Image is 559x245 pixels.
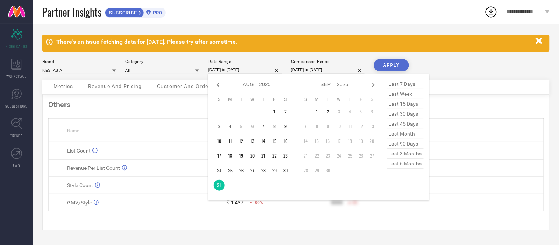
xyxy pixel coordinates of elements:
[157,83,213,89] span: Customer And Orders
[311,136,322,147] td: Mon Sep 15 2025
[300,97,311,102] th: Sunday
[254,200,263,205] span: -80%
[387,119,424,129] span: last 45 days
[322,165,333,176] td: Tue Sep 30 2025
[225,165,236,176] td: Mon Aug 25 2025
[6,43,28,49] span: SCORECARDS
[367,106,378,117] td: Sat Sep 06 2025
[387,159,424,169] span: last 6 months
[56,38,532,45] div: There's an issue fetching data for [DATE]. Please try after sometime.
[208,66,282,74] input: Select date range
[225,121,236,132] td: Mon Aug 04 2025
[105,6,166,18] a: SUBSCRIBEPRO
[300,136,311,147] td: Sun Sep 14 2025
[333,106,345,117] td: Wed Sep 03 2025
[352,200,357,205] span: 50
[258,97,269,102] th: Thursday
[214,121,225,132] td: Sun Aug 03 2025
[345,97,356,102] th: Thursday
[322,150,333,161] td: Tue Sep 23 2025
[236,97,247,102] th: Tuesday
[311,97,322,102] th: Monday
[236,165,247,176] td: Tue Aug 26 2025
[269,165,280,176] td: Fri Aug 29 2025
[247,136,258,147] td: Wed Aug 13 2025
[367,121,378,132] td: Sat Sep 13 2025
[214,136,225,147] td: Sun Aug 10 2025
[356,121,367,132] td: Fri Sep 12 2025
[269,106,280,117] td: Fri Aug 01 2025
[300,150,311,161] td: Sun Sep 21 2025
[13,163,20,168] span: FWD
[367,150,378,161] td: Sat Sep 27 2025
[367,136,378,147] td: Sat Sep 20 2025
[280,106,291,117] td: Sat Aug 02 2025
[333,97,345,102] th: Wednesday
[280,136,291,147] td: Sat Aug 16 2025
[269,150,280,161] td: Fri Aug 22 2025
[53,83,73,89] span: Metrics
[322,121,333,132] td: Tue Sep 09 2025
[225,97,236,102] th: Monday
[333,150,345,161] td: Wed Sep 24 2025
[369,80,378,89] div: Next month
[280,97,291,102] th: Saturday
[214,80,223,89] div: Previous month
[356,106,367,117] td: Fri Sep 05 2025
[300,165,311,176] td: Sun Sep 28 2025
[387,129,424,139] span: last month
[247,165,258,176] td: Wed Aug 27 2025
[291,59,365,64] div: Comparison Period
[208,59,282,64] div: Date Range
[67,148,91,154] span: List Count
[374,59,409,71] button: APPLY
[345,121,356,132] td: Thu Sep 11 2025
[333,121,345,132] td: Wed Sep 10 2025
[311,150,322,161] td: Mon Sep 22 2025
[322,106,333,117] td: Tue Sep 02 2025
[236,150,247,161] td: Tue Aug 19 2025
[67,200,92,206] span: GMV/Style
[269,97,280,102] th: Friday
[258,121,269,132] td: Thu Aug 07 2025
[6,103,28,109] span: SUGGESTIONS
[105,10,139,15] span: SUBSCRIBE
[247,97,258,102] th: Wednesday
[151,10,162,15] span: PRO
[67,128,79,133] span: Name
[345,150,356,161] td: Thu Sep 25 2025
[356,150,367,161] td: Fri Sep 26 2025
[311,165,322,176] td: Mon Sep 29 2025
[125,59,199,64] div: Category
[258,165,269,176] td: Thu Aug 28 2025
[247,121,258,132] td: Wed Aug 06 2025
[67,182,93,188] span: Style Count
[67,165,120,171] span: Revenue Per List Count
[42,59,116,64] div: Brand
[345,106,356,117] td: Thu Sep 04 2025
[291,66,365,74] input: Select comparison period
[333,136,345,147] td: Wed Sep 17 2025
[356,136,367,147] td: Fri Sep 19 2025
[48,100,544,109] div: Others
[345,136,356,147] td: Thu Sep 18 2025
[331,200,343,206] div: 9999
[280,150,291,161] td: Sat Aug 23 2025
[387,149,424,159] span: last 3 months
[42,4,101,20] span: Partner Insights
[225,150,236,161] td: Mon Aug 18 2025
[300,121,311,132] td: Sun Sep 07 2025
[387,89,424,99] span: last week
[227,200,244,206] div: ₹ 1,437
[311,121,322,132] td: Mon Sep 08 2025
[214,180,225,191] td: Sun Aug 31 2025
[88,83,142,89] span: Revenue And Pricing
[356,97,367,102] th: Friday
[485,5,498,18] div: Open download list
[280,165,291,176] td: Sat Aug 30 2025
[258,150,269,161] td: Thu Aug 21 2025
[322,97,333,102] th: Tuesday
[322,136,333,147] td: Tue Sep 16 2025
[236,136,247,147] td: Tue Aug 12 2025
[367,97,378,102] th: Saturday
